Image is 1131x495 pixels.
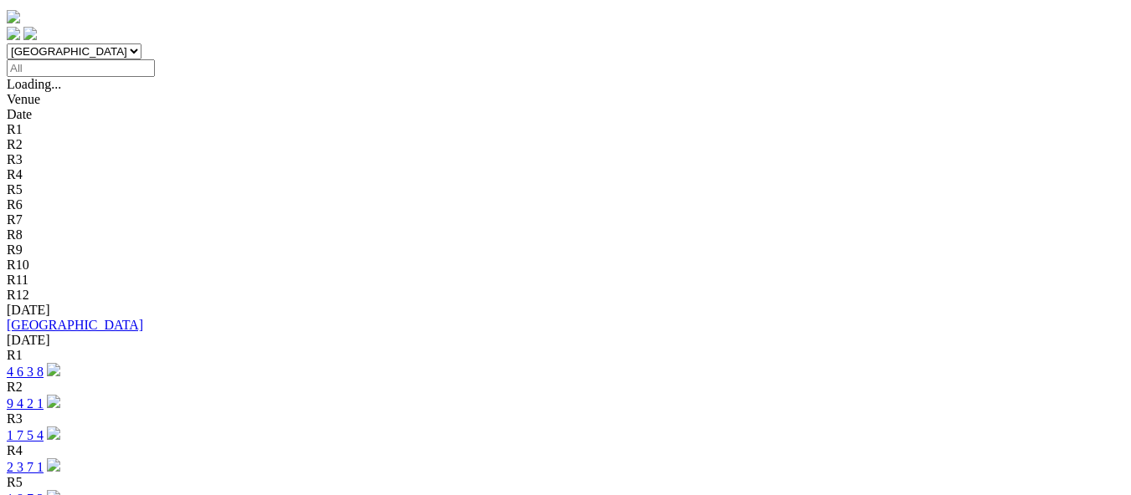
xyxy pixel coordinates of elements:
[7,59,155,77] input: Select date
[7,411,1124,426] div: R3
[7,122,1124,137] div: R1
[7,242,1124,258] div: R9
[7,380,1124,395] div: R2
[7,197,1124,212] div: R6
[7,348,1124,363] div: R1
[47,363,60,376] img: play-circle.svg
[7,428,44,442] a: 1 7 5 4
[7,273,1124,288] div: R11
[7,258,1124,273] div: R10
[7,77,61,91] span: Loading...
[7,167,1124,182] div: R4
[7,288,1124,303] div: R12
[47,395,60,408] img: play-circle.svg
[7,212,1124,227] div: R7
[47,458,60,472] img: play-circle.svg
[7,152,1124,167] div: R3
[7,318,143,332] a: [GEOGRAPHIC_DATA]
[47,426,60,440] img: play-circle.svg
[7,182,1124,197] div: R5
[7,137,1124,152] div: R2
[23,27,37,40] img: twitter.svg
[7,10,20,23] img: logo-grsa-white.png
[7,92,1124,107] div: Venue
[7,107,1124,122] div: Date
[7,27,20,40] img: facebook.svg
[7,475,1124,490] div: R5
[7,460,44,474] a: 2 3 7 1
[7,396,44,411] a: 9 4 2 1
[7,227,1124,242] div: R8
[7,303,1124,318] div: [DATE]
[7,333,1124,348] div: [DATE]
[7,365,44,379] a: 4 6 3 8
[7,443,1124,458] div: R4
